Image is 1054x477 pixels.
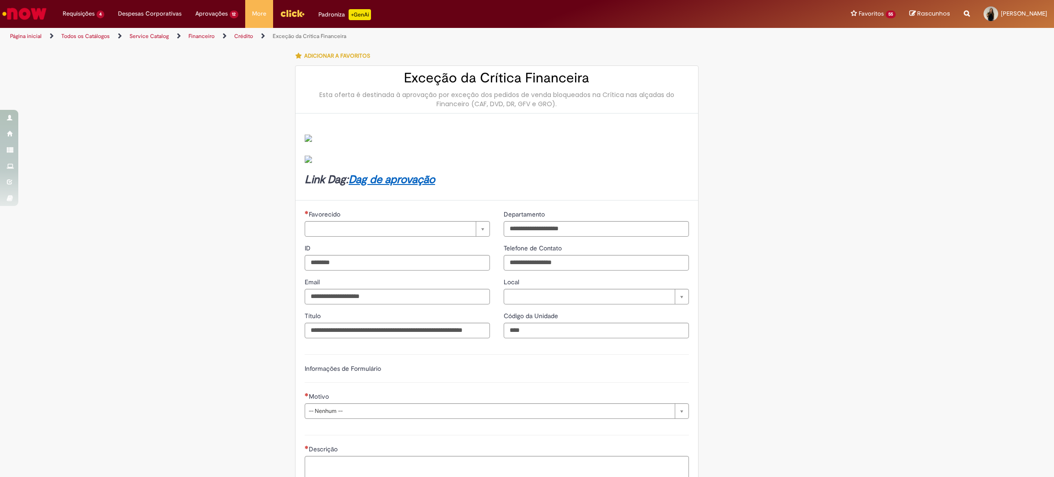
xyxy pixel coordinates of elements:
span: Código da Unidade [504,312,560,320]
img: sys_attachment.do [305,156,312,163]
span: Telefone de Contato [504,244,564,252]
span: Despesas Corporativas [118,9,182,18]
a: Crédito [234,33,253,40]
span: [PERSON_NAME] [1001,10,1047,17]
span: Local [504,278,521,286]
a: Service Catalog [129,33,169,40]
ul: Trilhas de página [7,28,696,45]
input: ID [305,255,490,271]
span: Necessários [305,445,309,449]
a: Página inicial [10,33,42,40]
div: Esta oferta é destinada à aprovação por exceção dos pedidos de venda bloqueados na Crítica nas al... [305,90,689,108]
img: sys_attachment.do [305,135,312,142]
span: Título [305,312,323,320]
input: Email [305,289,490,304]
span: Favoritos [859,9,884,18]
div: Padroniza [318,9,371,20]
img: ServiceNow [1,5,48,23]
strong: Link Dag: [305,173,435,187]
a: Rascunhos [909,10,950,18]
a: Todos os Catálogos [61,33,110,40]
input: Código da Unidade [504,323,689,338]
span: 55 [886,11,896,18]
span: Email [305,278,322,286]
span: Aprovações [195,9,228,18]
a: Exceção da Crítica Financeira [273,33,346,40]
span: Descrição [309,445,339,453]
span: Departamento [504,210,547,218]
span: Rascunhos [917,9,950,18]
input: Telefone de Contato [504,255,689,271]
a: Dag de aprovação [349,173,435,187]
a: Limpar campo Local [504,289,689,304]
span: Necessários [305,211,309,214]
p: +GenAi [349,9,371,20]
label: Informações de Formulário [305,364,381,373]
img: click_logo_yellow_360x200.png [280,6,305,20]
a: Limpar campo Favorecido [305,221,490,237]
span: Requisições [63,9,95,18]
button: Adicionar a Favoritos [295,46,375,65]
span: Motivo [309,392,331,401]
input: Departamento [504,221,689,237]
span: 4 [97,11,104,18]
input: Título [305,323,490,338]
a: Financeiro [188,33,215,40]
span: -- Nenhum -- [309,404,670,418]
span: More [252,9,266,18]
span: ID [305,244,312,252]
span: Adicionar a Favoritos [304,52,370,60]
span: Necessários - Favorecido [309,210,342,218]
span: 12 [230,11,239,18]
span: Necessários [305,393,309,396]
h2: Exceção da Crítica Financeira [305,70,689,86]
